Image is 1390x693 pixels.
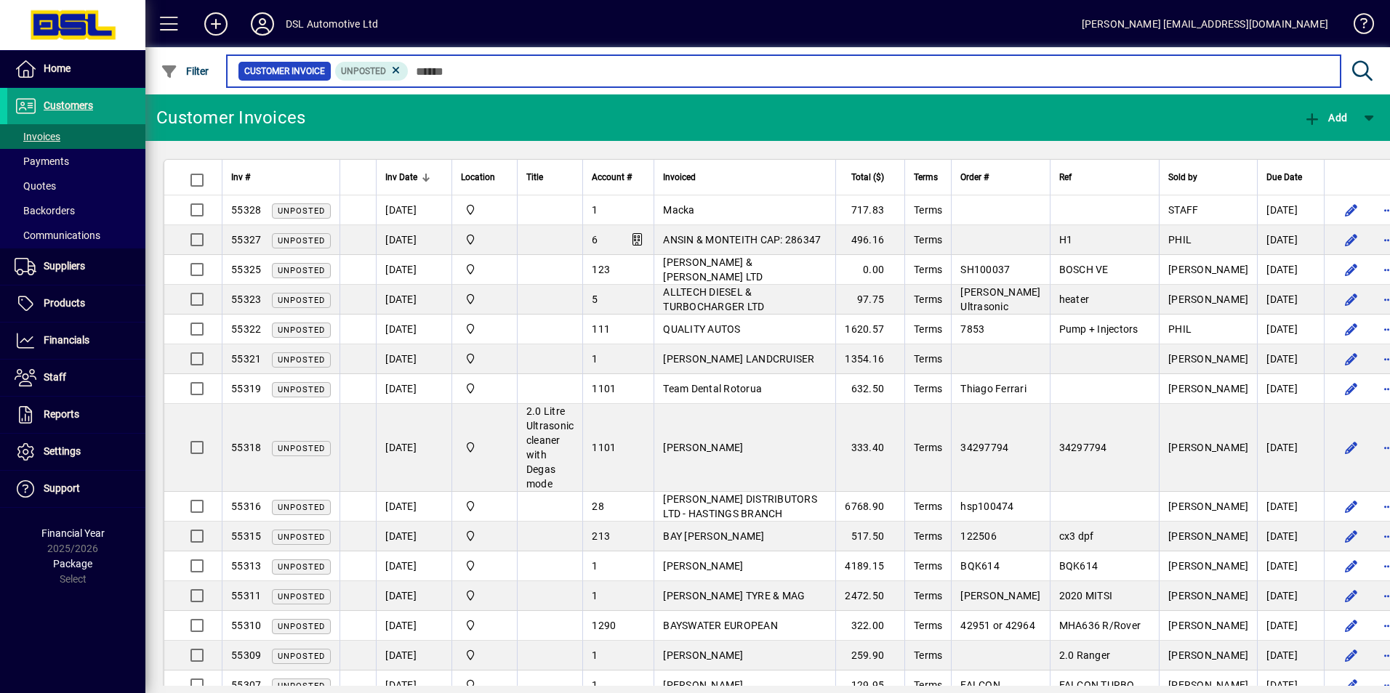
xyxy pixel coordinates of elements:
[231,500,261,512] span: 55316
[663,442,743,453] span: [PERSON_NAME]
[1257,255,1324,285] td: [DATE]
[914,442,942,453] span: Terms
[1257,374,1324,404] td: [DATE]
[914,234,942,246] span: Terms
[1339,377,1362,400] button: Edit
[7,124,145,149] a: Invoices
[1257,285,1324,315] td: [DATE]
[1339,228,1362,251] button: Edit
[663,256,763,283] span: [PERSON_NAME] & [PERSON_NAME] LTD
[592,530,610,542] span: 213
[376,344,451,374] td: [DATE]
[1168,679,1248,691] span: [PERSON_NAME]
[663,323,740,335] span: QUALITY AUTOS
[161,65,209,77] span: Filter
[231,169,250,185] span: Inv #
[914,264,942,275] span: Terms
[376,255,451,285] td: [DATE]
[231,204,261,216] span: 55328
[1257,404,1324,492] td: [DATE]
[1257,611,1324,641] td: [DATE]
[231,442,261,453] span: 55318
[1339,317,1362,341] button: Edit
[663,286,764,312] span: ALLTECH DIESEL & TURBOCHARGER LTD
[376,641,451,670] td: [DATE]
[278,562,325,572] span: Unposted
[376,492,451,522] td: [DATE]
[278,652,325,661] span: Unposted
[835,255,904,285] td: 0.00
[592,620,616,631] span: 1290
[592,442,616,453] span: 1101
[960,530,997,542] span: 122506
[526,405,574,490] span: 2.0 Litre Ultrasonic cleaner with Degas mode
[914,649,942,661] span: Terms
[914,323,942,335] span: Terms
[231,590,261,601] span: 55311
[1257,551,1324,581] td: [DATE]
[1059,293,1090,305] span: heater
[835,285,904,315] td: 97.75
[461,498,508,514] span: Central
[376,195,451,225] td: [DATE]
[835,522,904,551] td: 517.50
[231,353,261,365] span: 55321
[960,383,1027,394] span: Thiago Ferrari
[44,334,89,346] span: Financials
[231,234,261,246] span: 55327
[7,397,145,433] a: Reports
[914,590,942,601] span: Terms
[7,174,145,198] a: Quotes
[278,236,325,246] span: Unposted
[960,169,1040,185] div: Order #
[663,620,778,631] span: BAYSWATER EUROPEAN
[1168,620,1248,631] span: [PERSON_NAME]
[663,204,694,216] span: Macka
[278,681,325,691] span: Unposted
[231,264,261,275] span: 55325
[960,286,1040,312] span: [PERSON_NAME] Ultrasonic
[44,62,71,74] span: Home
[663,679,743,691] span: [PERSON_NAME]
[231,293,261,305] span: 55323
[231,620,261,631] span: 55310
[1339,495,1362,518] button: Edit
[1059,649,1111,661] span: 2.0 Ranger
[663,560,743,572] span: [PERSON_NAME]
[1343,3,1372,50] a: Knowledge Base
[278,532,325,542] span: Unposted
[15,155,69,167] span: Payments
[663,169,827,185] div: Invoiced
[7,149,145,174] a: Payments
[1168,234,1192,246] span: PHIL
[376,225,451,255] td: [DATE]
[1059,679,1135,691] span: FALCON TURBO
[376,551,451,581] td: [DATE]
[1266,169,1315,185] div: Due Date
[592,323,610,335] span: 111
[1339,436,1362,459] button: Edit
[44,260,85,272] span: Suppliers
[960,679,1000,691] span: FALCON
[1257,315,1324,344] td: [DATE]
[1168,560,1248,572] span: [PERSON_NAME]
[1266,169,1302,185] span: Due Date
[1339,554,1362,577] button: Edit
[1059,234,1073,246] span: H1
[1339,288,1362,311] button: Edit
[278,266,325,275] span: Unposted
[7,434,145,470] a: Settings
[663,234,821,246] span: ANSIN & MONTEITH CAP: 286347
[1257,522,1324,551] td: [DATE]
[244,64,325,78] span: Customer Invoice
[461,232,508,248] span: Central
[1059,169,1072,185] span: Ref
[835,374,904,404] td: 632.50
[461,202,508,218] span: Central
[461,169,495,185] span: Location
[376,315,451,344] td: [DATE]
[835,492,904,522] td: 6768.90
[278,622,325,631] span: Unposted
[385,169,443,185] div: Inv Date
[1168,500,1248,512] span: [PERSON_NAME]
